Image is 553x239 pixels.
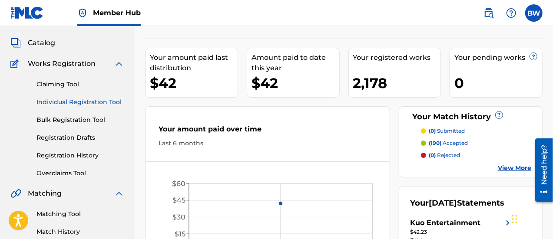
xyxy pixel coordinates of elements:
[150,52,238,73] div: Your amount paid last distribution
[114,188,124,199] img: expand
[10,38,55,48] a: CatalogCatalog
[172,180,185,188] tspan: $60
[480,4,497,22] a: Public Search
[93,8,141,18] span: Member Hub
[410,197,504,209] div: Your Statements
[77,8,88,18] img: Top Rightsholder
[28,38,55,48] span: Catalog
[10,7,44,19] img: MLC Logo
[36,98,124,107] a: Individual Registration Tool
[421,127,531,135] a: (0) submitted
[252,73,339,93] div: $42
[410,218,480,228] div: Kuo Entertainment
[36,210,124,219] a: Matching Tool
[503,218,513,228] img: right chevron icon
[512,206,517,232] div: Drag
[529,135,553,205] iframe: Resource Center
[483,8,494,18] img: search
[510,197,553,239] iframe: Chat Widget
[36,227,124,236] a: Match History
[353,52,441,63] div: Your registered works
[252,52,339,73] div: Amount paid to date this year
[36,115,124,124] a: Bulk Registration Tool
[410,228,513,236] div: $42.23
[503,4,520,22] div: Help
[36,80,124,89] a: Claiming Tool
[429,198,457,208] span: [DATE]
[36,133,124,142] a: Registration Drafts
[172,213,185,221] tspan: $30
[506,8,517,18] img: help
[421,151,531,159] a: (0) rejected
[150,73,238,93] div: $42
[10,59,22,69] img: Works Registration
[496,111,503,118] span: ?
[10,38,21,48] img: Catalog
[525,4,543,22] div: User Menu
[10,17,63,27] a: SummarySummary
[421,139,531,147] a: (190) accepted
[530,53,537,60] span: ?
[159,124,377,139] div: Your amount paid over time
[429,152,436,158] span: (0)
[429,139,468,147] p: accepted
[36,151,124,160] a: Registration History
[353,73,441,93] div: 2,178
[10,188,21,199] img: Matching
[28,188,62,199] span: Matching
[114,59,124,69] img: expand
[429,127,465,135] p: submitted
[28,59,96,69] span: Works Registration
[454,52,542,63] div: Your pending works
[36,169,124,178] a: Overclaims Tool
[498,164,531,173] a: View More
[429,140,441,146] span: (190)
[175,230,185,238] tspan: $15
[429,128,436,134] span: (0)
[429,151,460,159] p: rejected
[159,139,377,148] div: Last 6 months
[410,111,531,123] div: Your Match History
[172,196,185,204] tspan: $45
[454,73,542,93] div: 0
